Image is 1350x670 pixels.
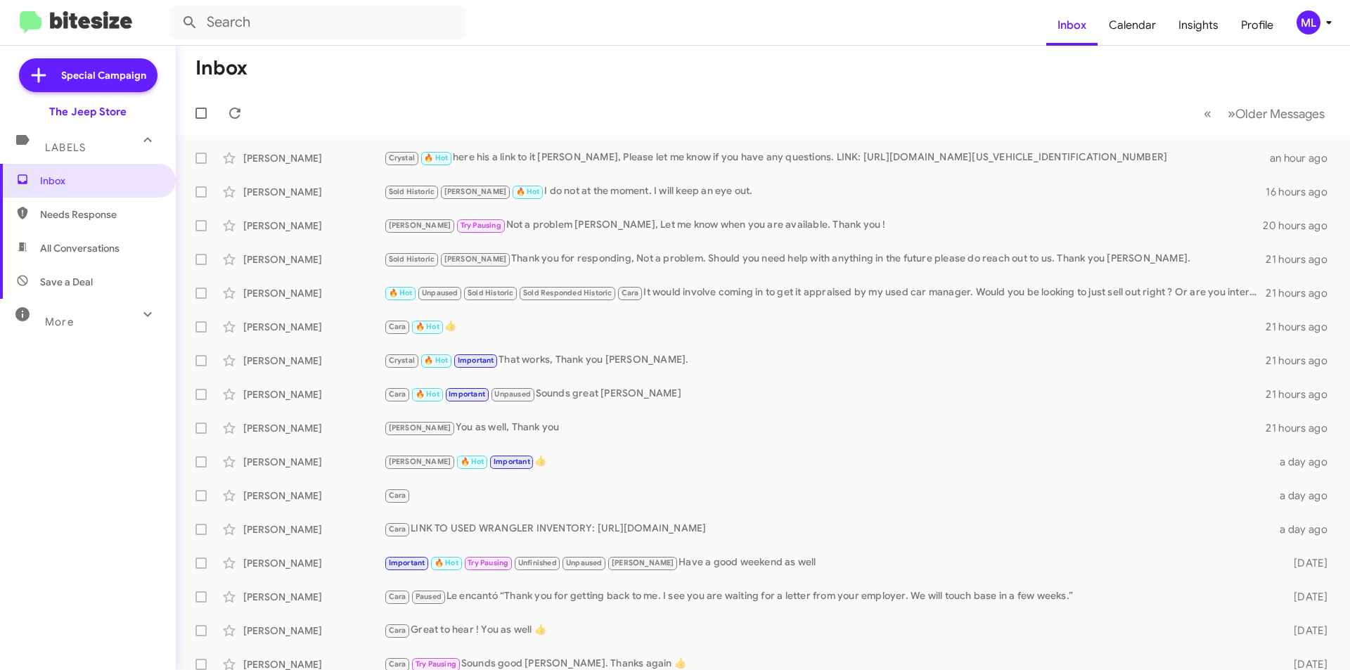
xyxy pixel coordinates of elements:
div: 👍 [384,453,1271,470]
span: Cara [389,626,406,635]
span: Cara [389,659,406,669]
div: 16 hours ago [1266,185,1339,199]
span: Try Pausing [468,558,508,567]
span: [PERSON_NAME] [389,423,451,432]
span: Important [458,356,494,365]
button: Next [1219,99,1333,128]
span: Sold Responded Historic [523,288,612,297]
div: [PERSON_NAME] [243,590,384,604]
div: a day ago [1271,455,1339,469]
div: [PERSON_NAME] [243,522,384,536]
a: Insights [1167,5,1230,46]
div: Great to hear ! You as well 👍 [384,622,1271,638]
div: [PERSON_NAME] [243,455,384,469]
div: 20 hours ago [1263,219,1339,233]
span: Crystal [389,356,415,365]
span: [PERSON_NAME] [389,221,451,230]
div: [PERSON_NAME] [243,252,384,266]
div: I do not at the moment. I will keep an eye out. [384,183,1266,200]
div: 👍 [384,318,1266,335]
span: 🔥 Hot [424,153,448,162]
div: Le encantó “Thank you for getting back to me. I see you are waiting for a letter from your employ... [384,588,1271,605]
span: 🔥 Hot [424,356,448,365]
div: a day ago [1271,489,1339,503]
span: Important [389,558,425,567]
span: Cara [389,524,406,534]
input: Search [170,6,465,39]
div: The Jeep Store [49,105,127,119]
div: here his a link to it [PERSON_NAME], Please let me know if you have any questions. LINK: [URL][DO... [384,150,1270,166]
div: a day ago [1271,522,1339,536]
span: 🔥 Hot [516,187,540,196]
button: Previous [1195,99,1220,128]
div: Sounds great [PERSON_NAME] [384,386,1266,402]
div: 21 hours ago [1266,286,1339,300]
div: [PERSON_NAME] [243,489,384,503]
span: Cara [389,592,406,601]
div: [PERSON_NAME] [243,320,384,334]
span: All Conversations [40,241,120,255]
span: Cara [622,288,639,297]
div: Thank you for responding, Not a problem. Should you need help with anything in the future please ... [384,251,1266,267]
nav: Page navigation example [1196,99,1333,128]
span: Unpaused [494,389,531,399]
div: [PERSON_NAME] [243,354,384,368]
div: 21 hours ago [1266,252,1339,266]
a: Profile [1230,5,1285,46]
div: [PERSON_NAME] [243,185,384,199]
span: » [1228,105,1235,122]
div: [PERSON_NAME] [243,219,384,233]
span: [PERSON_NAME] [612,558,674,567]
span: Unpaused [422,288,458,297]
div: [PERSON_NAME] [243,387,384,401]
a: Special Campaign [19,58,157,92]
span: 🔥 Hot [435,558,458,567]
span: Sold Historic [389,187,435,196]
span: 🔥 Hot [461,457,484,466]
span: Important [449,389,485,399]
span: 🔥 Hot [416,389,439,399]
a: Inbox [1046,5,1098,46]
span: Save a Deal [40,275,93,289]
div: That works, Thank you [PERSON_NAME]. [384,352,1266,368]
div: [PERSON_NAME] [243,556,384,570]
span: Inbox [40,174,160,188]
span: Labels [45,141,86,154]
h1: Inbox [195,57,247,79]
span: Paused [416,592,442,601]
div: LINK TO USED WRANGLER INVENTORY: [URL][DOMAIN_NAME] [384,521,1271,537]
span: 🔥 Hot [389,288,413,297]
span: Cara [389,322,406,331]
div: Not a problem [PERSON_NAME], Let me know when you are available. Thank you ! [384,217,1263,233]
span: Sold Historic [468,288,514,297]
span: Crystal [389,153,415,162]
div: 21 hours ago [1266,354,1339,368]
span: Important [494,457,530,466]
span: Sold Historic [389,255,435,264]
div: [PERSON_NAME] [243,151,384,165]
div: It would involve coming in to get it appraised by my used car manager. Would you be looking to ju... [384,285,1266,301]
div: 21 hours ago [1266,421,1339,435]
span: [PERSON_NAME] [389,457,451,466]
span: « [1204,105,1211,122]
div: [DATE] [1271,556,1339,570]
div: 21 hours ago [1266,320,1339,334]
div: ML [1297,11,1320,34]
span: More [45,316,74,328]
span: Special Campaign [61,68,146,82]
span: Try Pausing [461,221,501,230]
span: Try Pausing [416,659,456,669]
span: 🔥 Hot [416,322,439,331]
span: Older Messages [1235,106,1325,122]
a: Calendar [1098,5,1167,46]
span: Unpaused [566,558,603,567]
span: [PERSON_NAME] [444,255,507,264]
span: Unfinished [518,558,557,567]
div: Have a good weekend as well [384,555,1271,571]
span: Needs Response [40,207,160,221]
span: [PERSON_NAME] [444,187,507,196]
